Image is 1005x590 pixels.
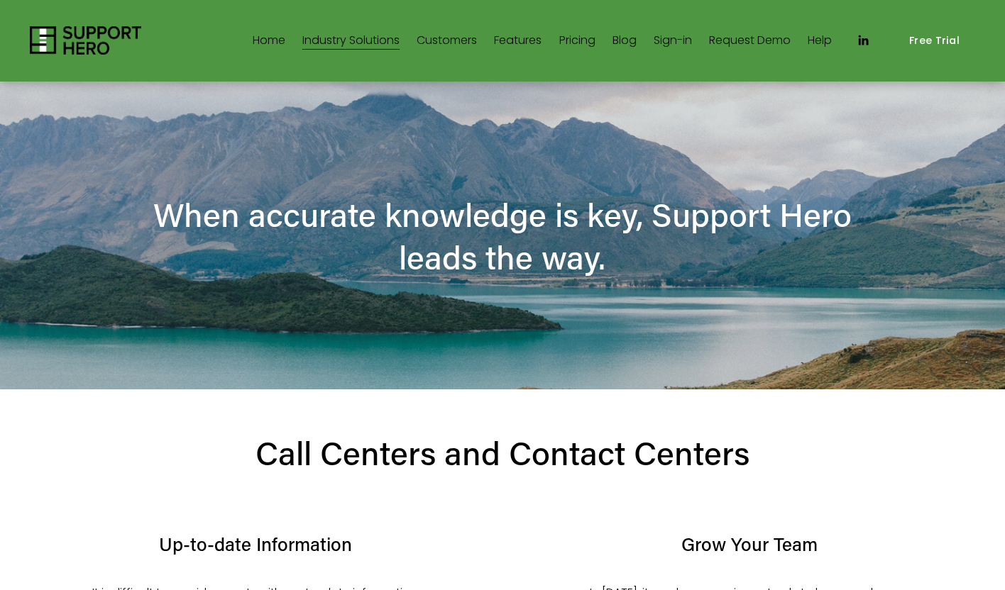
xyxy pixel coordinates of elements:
[580,532,918,556] h2: Grow Your Team
[494,29,542,52] a: Features
[148,193,857,279] h2: When accurate knowledge is key, Support Hero leads the way.
[417,29,477,52] a: Customers
[253,29,285,52] a: Home
[87,532,425,556] h2: Up-to-date Information
[302,29,400,52] a: folder dropdown
[709,29,791,52] a: Request Demo
[856,33,870,48] a: LinkedIn
[613,29,637,52] a: Blog
[894,24,975,57] a: Free Trial
[302,30,400,51] span: Industry Solutions
[30,423,974,482] p: Call Centers and Contact Centers
[30,26,141,55] img: Support Hero
[559,29,595,52] a: Pricing
[808,29,832,52] a: Help
[654,29,692,52] a: Sign-in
